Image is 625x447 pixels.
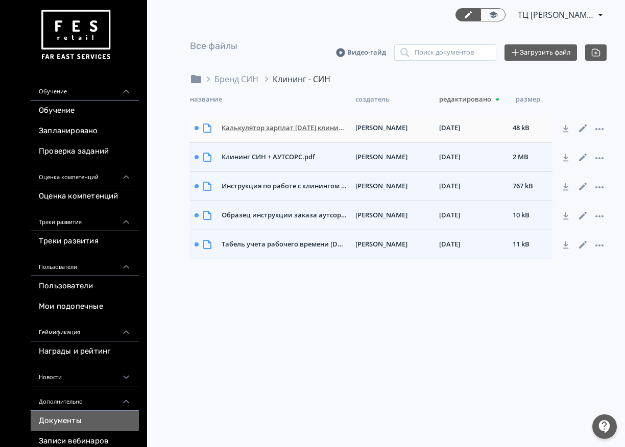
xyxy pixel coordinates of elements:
div: [PERSON_NAME] [351,177,435,195]
div: Клининг СИН + АУТСОРС.pdf[PERSON_NAME][DATE]2 MB [190,143,552,172]
span: [DATE] [439,181,460,191]
div: Инструкция по работе с клинингом [DATE].pdf[PERSON_NAME][DATE]767 kB [190,172,552,201]
span: ТЦ Ривьера Липецк СИН 6412203 [518,9,594,21]
div: Табель учета рабочего времени [DATE].xlsx[PERSON_NAME][DATE]11 kB [190,230,552,259]
div: Калькулятор зарплат 01.06.25 клининг СИН.(1).xlsx [218,119,351,137]
div: 767 kB [509,177,552,195]
div: 11 kB [509,235,552,254]
span: [DATE] [439,152,460,162]
div: Клининг - СИН [273,73,330,85]
div: 2 MB [509,148,552,166]
div: [PERSON_NAME] [351,206,435,225]
a: Проверка заданий [31,141,139,162]
div: Бренд СИН [214,73,258,85]
div: Пользователи [31,252,139,276]
div: Инструкция по работе с клинингом 04.08.2025.pdf [218,177,351,195]
div: [PERSON_NAME] [351,148,435,166]
a: Треки развития [31,231,139,252]
div: 10 kB [509,206,552,225]
div: Треки развития [31,207,139,231]
div: Геймификация [31,317,139,341]
div: Образец инструкции заказа аутсорсинга на клининг [DATE].xlsx[PERSON_NAME][DATE]10 kB [190,201,552,230]
div: Создатель [355,93,439,106]
a: Мои подопечные [31,296,139,317]
div: Образец инструкции заказа аутсорсинга на клининг 04.08.2025.xlsx [218,206,351,225]
div: 48 kB [509,119,552,137]
a: Оценка компетенций [31,186,139,207]
span: [DATE] [439,210,460,220]
a: Обучение [31,101,139,121]
img: https://files.teachbase.ru/system/account/57463/logo/medium-936fc5084dd2c598f50a98b9cbe0469a.png [39,6,112,64]
div: Редактировано [439,93,516,106]
div: Оценка компетенций [31,162,139,186]
span: [DATE] [439,123,460,133]
div: Бренд СИН [202,73,258,85]
div: Обучение [31,76,139,101]
a: Видео-гайд [336,47,386,58]
button: Загрузить файл [504,44,577,61]
a: Документы [31,411,139,431]
div: Клининг - СИН [260,73,330,85]
a: Награды и рейтинг [31,341,139,362]
div: Название [190,93,355,106]
div: Дополнительно [31,386,139,411]
a: Переключиться в режим ученика [480,8,506,21]
div: Новости [31,362,139,386]
span: [DATE] [439,239,460,250]
div: Размер [516,93,557,106]
div: Калькулятор зарплат [DATE] клининг СИН.(1).xlsx[PERSON_NAME][DATE]48 kB [190,114,552,143]
div: Табель учета рабочего времени 04.08.2025.xlsx [218,235,351,254]
a: Все файлы [190,40,237,52]
a: Запланировано [31,121,139,141]
div: [PERSON_NAME] [351,235,435,254]
div: Клининг СИН + АУТСОРС.pdf [218,148,351,166]
a: Пользователи [31,276,139,296]
div: [PERSON_NAME] [351,119,435,137]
